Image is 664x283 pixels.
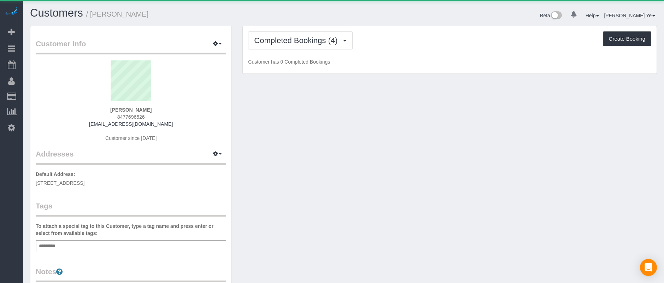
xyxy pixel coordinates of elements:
strong: [PERSON_NAME] [110,107,152,113]
label: Default Address: [36,171,75,178]
legend: Notes [36,266,226,282]
span: Customer since [DATE] [105,135,157,141]
a: Beta [540,13,562,18]
button: Create Booking [603,31,651,46]
legend: Customer Info [36,39,226,54]
a: [EMAIL_ADDRESS][DOMAIN_NAME] [89,121,173,127]
label: To attach a special tag to this Customer, type a tag name and press enter or select from availabl... [36,223,226,237]
a: Help [586,13,599,18]
a: Customers [30,7,83,19]
p: Customer has 0 Completed Bookings [248,58,651,65]
img: Automaid Logo [4,7,18,17]
div: Open Intercom Messenger [640,259,657,276]
span: 8477696526 [117,114,145,120]
legend: Tags [36,201,226,217]
a: [PERSON_NAME] Ye [604,13,655,18]
span: [STREET_ADDRESS] [36,180,84,186]
button: Completed Bookings (4) [248,31,353,49]
small: / [PERSON_NAME] [86,10,149,18]
span: Completed Bookings (4) [254,36,341,45]
img: New interface [550,11,562,20]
